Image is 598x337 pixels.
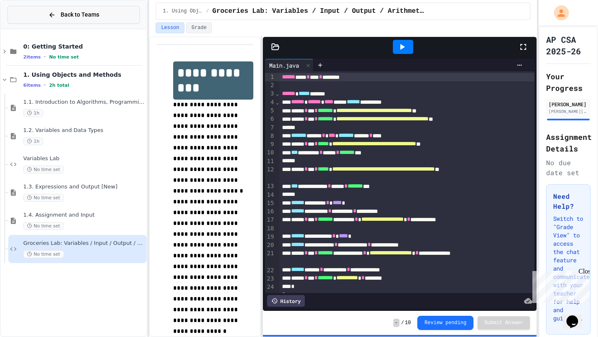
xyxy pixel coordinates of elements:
button: Back to Teams [7,6,140,24]
div: 3 [265,90,275,98]
span: Back to Teams [61,10,99,19]
span: No time set [23,166,64,173]
p: Switch to "Grade View" to access the chat feature and communicate with your teacher for help and ... [553,215,583,322]
span: 2h total [49,83,69,88]
span: No time set [23,222,64,230]
div: History [267,295,305,307]
span: Groceries Lab: Variables / Input / Output / Arithmetic Expressions [212,6,425,16]
span: 1. Using Objects and Methods [163,8,203,15]
button: Submit Answer [478,316,530,330]
span: 1.3. Expressions and Output [New] [23,183,145,190]
span: Variables Lab [23,155,145,162]
div: 24 [265,283,275,291]
div: 8 [265,132,275,140]
span: Groceries Lab: Variables / Input / Output / Arithmetic Expressions [23,240,145,247]
div: 19 [265,233,275,241]
span: - [393,319,399,327]
div: [PERSON_NAME] [549,100,588,108]
span: / [206,8,209,15]
div: 16 [265,208,275,216]
div: 1 [265,73,275,81]
h2: Assignment Details [546,131,591,154]
iframe: chat widget [563,304,590,329]
span: Fold line [275,99,279,105]
span: / [401,320,404,326]
div: 4 [265,98,275,107]
span: • [44,54,46,60]
div: Main.java [265,61,303,70]
h2: Your Progress [546,71,591,94]
span: Fold line [275,90,279,97]
div: 14 [265,191,275,199]
div: Chat with us now!Close [3,3,57,53]
span: 1h [23,137,43,145]
div: 6 [265,115,275,123]
div: 13 [265,182,275,190]
button: Grade [186,22,212,33]
span: 1.4. Assignment and Input [23,212,145,219]
div: Main.java [265,59,314,71]
span: 1h [23,109,43,117]
span: 1. Using Objects and Methods [23,71,145,78]
span: 2 items [23,54,41,60]
span: Submit Answer [484,320,523,326]
div: 12 [265,166,275,183]
h1: AP CSA 2025-26 [546,34,591,57]
span: • [44,82,46,88]
div: 7 [265,124,275,132]
div: [PERSON_NAME][EMAIL_ADDRESS][DOMAIN_NAME] [549,108,588,115]
div: My Account [545,3,571,22]
span: 6 items [23,83,41,88]
span: 0: Getting Started [23,43,145,50]
div: 22 [265,266,275,275]
span: 1.2. Variables and Data Types [23,127,145,134]
div: 23 [265,275,275,283]
button: Review pending [417,316,473,330]
iframe: chat widget [529,268,590,303]
div: 15 [265,199,275,208]
button: Lesson [156,22,184,33]
span: 1.1. Introduction to Algorithms, Programming, and Compilers [23,99,145,106]
div: 17 [265,216,275,224]
div: 25 [265,291,275,300]
span: 10 [405,320,411,326]
div: 20 [265,241,275,249]
h3: Need Help? [553,191,583,211]
div: 9 [265,140,275,149]
span: No time set [49,54,79,60]
div: 10 [265,149,275,157]
div: 11 [265,157,275,166]
div: 21 [265,249,275,266]
div: 18 [265,225,275,233]
span: No time set [23,250,64,258]
div: No due date set [546,158,591,178]
span: No time set [23,194,64,202]
div: 2 [265,81,275,90]
div: 5 [265,107,275,115]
